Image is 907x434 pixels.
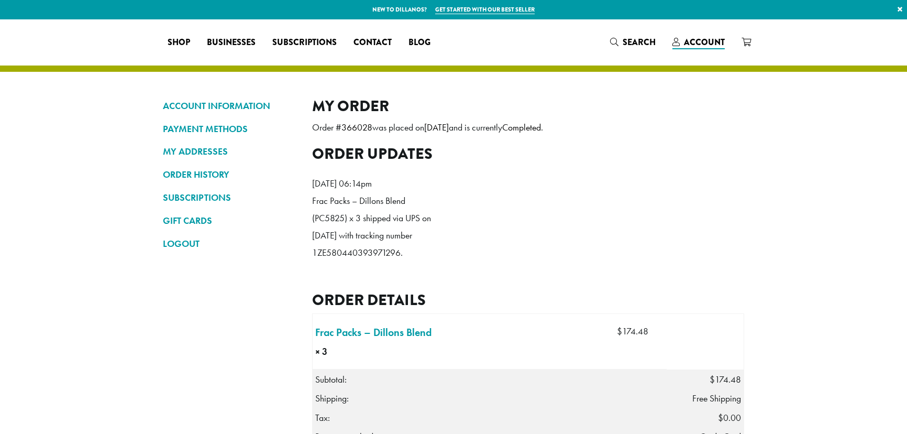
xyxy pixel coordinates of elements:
[313,389,667,408] th: Shipping:
[617,325,622,337] span: $
[163,97,296,115] a: ACCOUNT INFORMATION
[312,291,744,309] h2: Order details
[435,5,535,14] a: Get started with our best seller
[163,189,296,207] a: SUBSCRIPTIONS
[502,122,541,133] mark: Completed
[684,36,725,48] span: Account
[163,235,296,253] a: LOGOUT
[163,212,296,230] a: GIFT CARDS
[312,119,744,136] p: Order # was placed on and is currently .
[168,36,190,49] span: Shop
[312,175,433,192] p: [DATE] 06:14pm
[341,122,372,133] mark: 366028
[408,36,430,49] span: Blog
[272,36,337,49] span: Subscriptions
[710,374,741,385] span: 174.48
[207,36,256,49] span: Businesses
[710,374,715,385] span: $
[159,34,198,51] a: Shop
[602,34,664,51] a: Search
[617,325,648,337] bdi: 174.48
[424,122,449,133] mark: [DATE]
[312,192,433,262] p: Frac Packs – Dillons Blend (PC5825) x 3 shipped via UPS on [DATE] with tracking number 1ZE5804403...
[623,36,656,48] span: Search
[315,345,356,359] strong: × 3
[163,143,296,160] a: MY ADDRESSES
[718,412,741,424] span: 0.00
[315,324,432,340] a: Frac Packs – Dillons Blend
[313,408,667,427] th: Tax:
[313,370,667,389] th: Subtotal:
[163,120,296,138] a: PAYMENT METHODS
[718,412,723,424] span: $
[353,36,392,49] span: Contact
[667,389,744,408] td: Free Shipping
[163,166,296,183] a: ORDER HISTORY
[312,145,744,163] h2: Order updates
[312,97,744,115] h2: My Order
